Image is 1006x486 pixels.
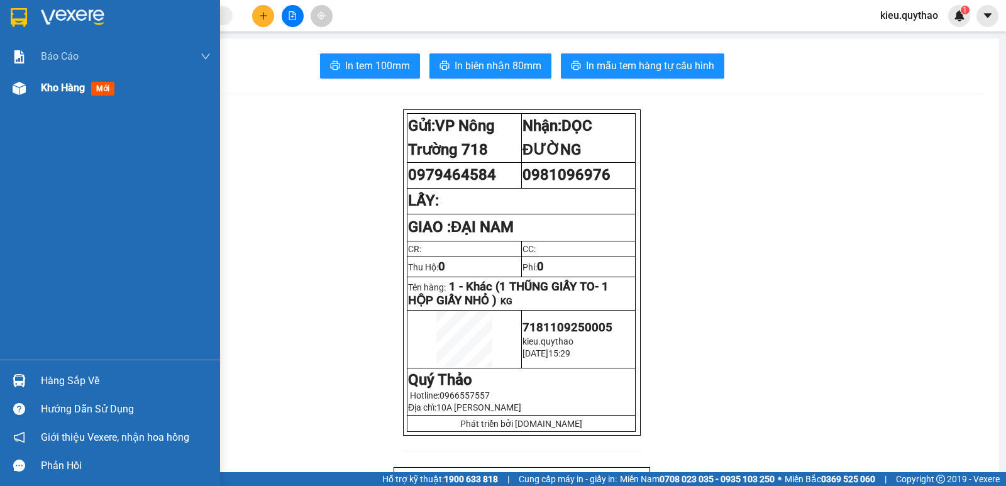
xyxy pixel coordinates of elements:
[660,474,775,484] strong: 0708 023 035 - 0935 103 250
[108,12,138,25] span: Nhận:
[410,390,490,400] span: Hotline:
[252,5,274,27] button: plus
[317,11,326,20] span: aim
[108,58,158,102] span: ĐẠI NAM
[108,65,126,79] span: DĐ:
[451,218,514,236] span: ĐẠI NAM
[455,58,541,74] span: In biên nhận 80mm
[407,257,522,277] td: Thu Hộ:
[108,11,196,41] div: DỌC ĐƯỜNG
[330,60,340,72] span: printer
[41,429,189,445] span: Giới thiệu Vexere, nhận hoa hồng
[586,58,714,74] span: In mẫu tem hàng tự cấu hình
[408,218,514,236] strong: GIAO :
[13,82,26,95] img: warehouse-icon
[408,371,472,389] strong: Quý Thảo
[11,41,99,58] div: 0979464584
[885,472,887,486] span: |
[408,280,634,307] p: Tên hàng:
[259,11,268,20] span: plus
[408,402,521,412] span: Địa chỉ:
[620,472,775,486] span: Miền Nam
[345,58,410,74] span: In tem 100mm
[13,431,25,443] span: notification
[407,416,636,432] td: Phát triển bởi [DOMAIN_NAME]
[13,403,25,415] span: question-circle
[13,50,26,64] img: solution-icon
[963,6,967,14] span: 1
[13,374,26,387] img: warehouse-icon
[961,6,970,14] sup: 1
[311,5,333,27] button: aim
[821,474,875,484] strong: 0369 525 060
[936,475,945,483] span: copyright
[444,474,498,484] strong: 1900 633 818
[522,117,592,158] strong: Nhận:
[13,460,25,472] span: message
[521,257,636,277] td: Phí:
[41,456,211,475] div: Phản hồi
[522,348,548,358] span: [DATE]
[407,241,522,257] td: CR:
[561,53,724,79] button: printerIn mẫu tem hàng tự cấu hình
[436,402,521,412] span: 10A [PERSON_NAME]
[91,82,114,96] span: mới
[320,53,420,79] button: printerIn tem 100mm
[537,260,544,273] span: 0
[522,321,612,334] span: 7181109250005
[201,52,211,62] span: down
[41,400,211,419] div: Hướng dẫn sử dụng
[41,372,211,390] div: Hàng sắp về
[11,12,30,25] span: Gửi:
[408,117,495,158] span: VP Nông Trường 718
[507,472,509,486] span: |
[41,82,85,94] span: Kho hàng
[785,472,875,486] span: Miền Bắc
[954,10,965,21] img: icon-new-feature
[429,53,551,79] button: printerIn biên nhận 80mm
[41,48,79,64] span: Báo cáo
[439,390,490,400] span: 0966557557
[500,296,512,306] span: KG
[408,166,496,184] span: 0979464584
[408,117,495,158] strong: Gửi:
[870,8,948,23] span: kieu.quythao
[982,10,993,21] span: caret-down
[11,8,27,27] img: logo-vxr
[548,348,570,358] span: 15:29
[408,280,609,307] span: 1 - Khác (1 THŨNG GIẤY TO- 1 HỘP GIẤY NHỎ )
[408,192,439,209] strong: LẤY:
[519,472,617,486] span: Cung cấp máy in - giấy in:
[11,11,99,41] div: VP Nông Trường 718
[439,60,450,72] span: printer
[282,5,304,27] button: file-add
[571,60,581,72] span: printer
[522,336,573,346] span: kieu.quythao
[288,11,297,20] span: file-add
[438,260,445,273] span: 0
[522,166,611,184] span: 0981096976
[778,477,782,482] span: ⚪️
[976,5,998,27] button: caret-down
[108,41,196,58] div: 0981096976
[521,241,636,257] td: CC:
[382,472,498,486] span: Hỗ trợ kỹ thuật:
[522,117,592,158] span: DỌC ĐƯỜNG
